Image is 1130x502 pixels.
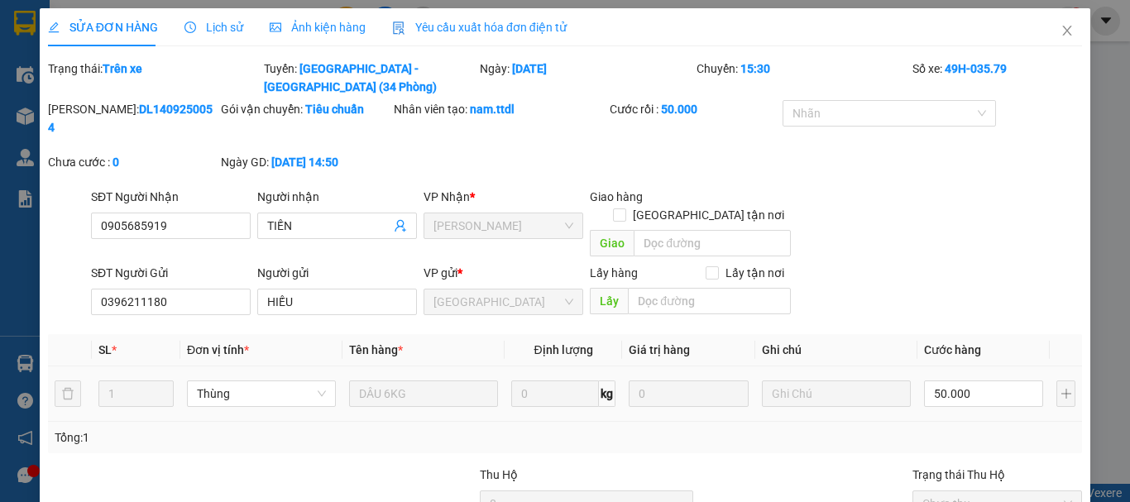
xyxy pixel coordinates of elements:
span: VP Nhận [424,190,470,203]
span: Lấy: [7,92,31,108]
div: SĐT Người Nhận [91,188,251,206]
b: [DATE] [512,62,547,75]
button: Close [1044,8,1090,55]
input: Dọc đường [628,288,791,314]
p: Gửi: [7,9,155,43]
span: edit [48,22,60,33]
b: 50.000 [661,103,697,116]
div: [PERSON_NAME]: [48,100,218,136]
span: Yêu cầu xuất hóa đơn điện tử [392,21,567,34]
b: [GEOGRAPHIC_DATA] - [GEOGRAPHIC_DATA] (34 Phòng) [264,62,437,93]
span: 0964648086 [7,69,106,89]
img: icon [392,22,405,35]
b: 15:30 [740,62,770,75]
span: Cước hàng [924,343,981,356]
b: Trên xe [103,62,142,75]
span: Lấy [590,288,628,314]
span: Giao [590,230,634,256]
div: Người gửi [257,264,417,282]
span: Ảnh kiện hàng [270,21,366,34]
button: delete [55,380,81,407]
div: Tổng: 1 [55,428,438,447]
div: Cước rồi : [610,100,779,118]
span: Thùng [197,381,326,406]
span: Định lượng [534,343,592,356]
div: Trạng thái Thu Hộ [912,466,1082,484]
b: [DATE] 14:50 [271,155,338,169]
div: Số xe: [911,60,1084,96]
span: DUNG [157,45,205,66]
span: Lấy tận nơi [719,264,791,282]
span: Tên hàng [349,343,403,356]
b: Tiêu chuẩn [305,103,364,116]
b: 49H-035.79 [945,62,1007,75]
span: 0339847684 [157,69,256,89]
div: Nhân viên tạo: [394,100,606,118]
div: SĐT Người Gửi [91,264,251,282]
input: Dọc đường [634,230,791,256]
span: Lịch sử [184,21,243,34]
span: Kho Kiệt [433,213,573,238]
input: Ghi Chú [762,380,911,407]
b: nam.ttdl [470,103,515,116]
span: Thu Hộ [480,468,518,481]
span: Giao: [157,92,188,108]
div: Người nhận [257,188,417,206]
div: Ngày GD: [221,153,390,171]
span: kg [599,380,615,407]
span: CR: [6,115,30,133]
span: picture [270,22,281,33]
span: SL [98,343,112,356]
button: plus [1056,380,1075,407]
span: Lấy hàng [590,266,638,280]
span: SỬA ĐƠN HÀNG [48,21,158,34]
div: Chưa cước : [48,153,218,171]
span: CC: [141,115,175,133]
span: Giao hàng [590,190,643,203]
span: THÚY [7,45,52,66]
span: close [1061,24,1074,37]
div: Tuyến: [262,60,478,96]
span: [GEOGRAPHIC_DATA] [7,25,155,43]
div: Ngày: [478,60,694,96]
p: Nhận: [157,9,275,43]
span: user-add [394,219,407,232]
input: 0 [629,380,748,407]
th: Ghi chú [755,334,917,366]
div: Trạng thái: [46,60,262,96]
span: [GEOGRAPHIC_DATA] tận nơi [626,206,791,224]
div: VP gửi [424,264,583,282]
span: Giá trị hàng [629,343,690,356]
span: 80.000 [34,115,84,133]
div: Gói vận chuyển: [221,100,390,118]
span: Đơn vị tính [187,343,249,356]
input: VD: Bàn, Ghế [349,380,498,407]
span: clock-circle [184,22,196,33]
span: Đà Lạt [433,289,573,314]
b: 0 [113,155,119,169]
div: Chuyến: [695,60,911,96]
span: 0 [165,115,175,133]
span: [PERSON_NAME] [157,25,275,43]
